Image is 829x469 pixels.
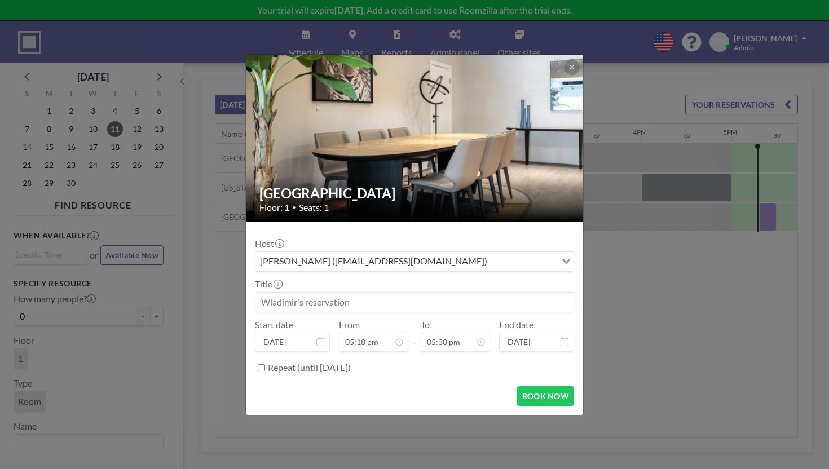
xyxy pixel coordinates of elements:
[259,185,571,202] h2: [GEOGRAPHIC_DATA]
[421,319,430,330] label: To
[499,319,533,330] label: End date
[255,293,574,312] input: Wladimir's reservation
[255,319,293,330] label: Start date
[517,386,574,406] button: BOOK NOW
[246,25,584,251] img: 537.jpg
[255,252,574,271] div: Search for option
[339,319,360,330] label: From
[268,362,351,373] label: Repeat (until [DATE])
[255,278,281,290] label: Title
[255,238,283,249] label: Host
[299,202,329,213] span: Seats: 1
[413,323,416,348] span: -
[258,254,490,269] span: [PERSON_NAME] ([EMAIL_ADDRESS][DOMAIN_NAME])
[259,202,289,213] span: Floor: 1
[292,203,296,211] span: •
[491,254,555,269] input: Search for option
